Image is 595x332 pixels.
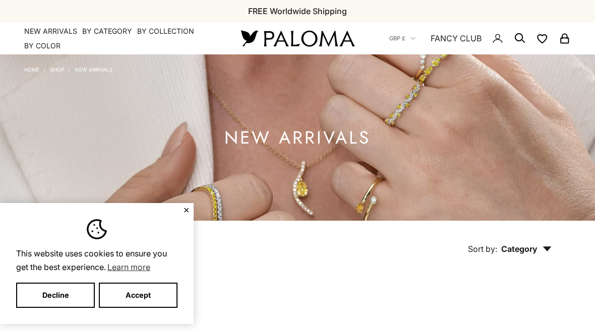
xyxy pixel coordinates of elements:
[389,34,415,43] button: GBP £
[183,207,190,213] button: Close
[389,22,571,54] nav: Secondary navigation
[16,283,95,308] button: Decline
[24,26,77,36] a: NEW ARRIVALS
[445,221,575,263] button: Sort by: Category
[16,247,177,275] span: This website uses cookies to ensure you get the best experience.
[99,283,177,308] button: Accept
[468,244,497,254] span: Sort by:
[87,219,107,239] img: Cookie banner
[248,5,347,18] p: FREE Worldwide Shipping
[50,67,64,73] a: Shop
[431,32,482,45] a: FANCY CLUB
[82,26,132,36] summary: By Category
[24,26,217,51] nav: Primary navigation
[106,259,152,275] a: Learn more
[75,67,112,73] a: NEW ARRIVALS
[389,34,405,43] span: GBP £
[137,26,194,36] summary: By Collection
[501,244,552,254] span: Category
[224,131,371,144] h1: NEW ARRIVALS
[24,67,39,73] a: Home
[24,41,61,51] summary: By Color
[24,64,112,73] nav: Breadcrumb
